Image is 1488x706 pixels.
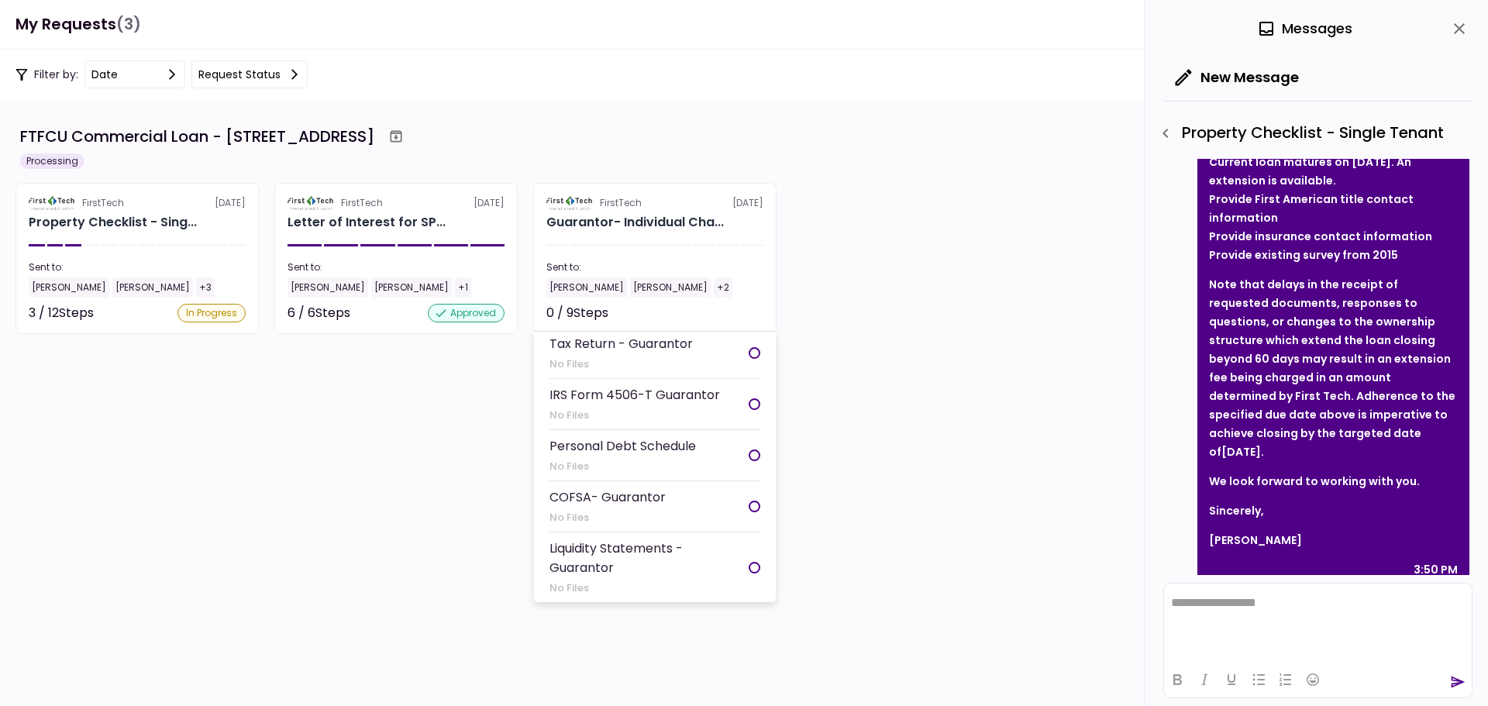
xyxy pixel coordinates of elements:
span: (3) [116,9,141,40]
strong: Provide First American title contact information [1209,191,1414,226]
button: Underline [1218,669,1245,691]
button: Request status [191,60,308,88]
button: Bullet list [1245,669,1272,691]
div: [DATE] [546,196,763,210]
div: 6 / 6 Steps [288,304,350,322]
button: New Message [1163,57,1311,98]
button: date [84,60,185,88]
p: Note that delays in the receipt of requested documents, responses to questions, or changes to the... [1209,275,1458,461]
div: Liquidity Statements - Guarantor [549,539,749,577]
div: [PERSON_NAME] [29,277,109,298]
div: Personal Debt Schedule [549,436,696,456]
div: Not started [694,304,763,322]
div: [PERSON_NAME] [371,277,452,298]
strong: [DATE] [1221,444,1261,460]
div: Sent to: [29,260,246,274]
div: In Progress [177,304,246,322]
button: send [1450,674,1466,690]
button: Italic [1191,669,1218,691]
img: Partner logo [546,196,594,210]
button: Numbered list [1273,669,1299,691]
div: Property Checklist - Single Tenant 1151-B Hospital Wy, Pocatello, ID [29,213,197,232]
h1: My Requests [15,9,141,40]
div: Property Checklist - Single Tenant [1152,120,1472,146]
div: date [91,66,118,83]
div: approved [428,304,505,322]
div: 3 / 12 Steps [29,304,94,322]
div: Sent to: [288,260,505,274]
div: [PERSON_NAME] [288,277,368,298]
div: Messages [1257,17,1352,40]
div: Letter of Interest for SPECIALTY PROPERTIES LLC 1151-B Hospital Way Pocatello [288,213,446,232]
div: Processing [20,153,84,169]
iframe: Rich Text Area [1164,584,1472,661]
img: Partner logo [288,196,335,210]
div: [PERSON_NAME] [546,277,627,298]
div: FirstTech [600,196,642,210]
div: 3:50 PM [1414,560,1458,579]
div: Guarantor- Individual Charles Eldredge [546,213,724,232]
div: Tax Return - Guarantor [549,334,693,353]
div: 0 / 9 Steps [546,304,608,322]
div: [PERSON_NAME] [630,277,711,298]
div: [PERSON_NAME] [112,277,193,298]
button: Archive workflow [382,122,410,150]
p: Sincerely, [1209,501,1458,520]
div: FirstTech [82,196,124,210]
div: Sent to: [546,260,763,274]
button: close [1446,15,1472,42]
p: [PERSON_NAME] [1209,531,1458,549]
div: No Files [549,580,749,596]
div: +3 [196,277,215,298]
div: No Files [549,459,696,474]
button: Emojis [1300,669,1326,691]
div: [DATE] [29,196,246,210]
p: We look forward to working with you. [1209,472,1458,491]
div: +2 [714,277,732,298]
div: No Files [549,356,693,372]
div: Filter by: [15,60,308,88]
div: [DATE] [288,196,505,210]
strong: Current loan matures on [DATE]. An extension is available. [1209,154,1411,188]
div: No Files [549,510,666,525]
div: FTFCU Commercial Loan - [STREET_ADDRESS] [20,125,374,148]
div: +1 [455,277,471,298]
div: IRS Form 4506-T Guarantor [549,385,720,405]
strong: Provide existing survey from 2015 [1209,247,1398,263]
div: COFSA- Guarantor [549,487,666,507]
strong: Provide insurance contact information [1209,229,1432,244]
button: Bold [1164,669,1190,691]
div: FirstTech [341,196,383,210]
img: Partner logo [29,196,76,210]
div: No Files [549,408,720,423]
